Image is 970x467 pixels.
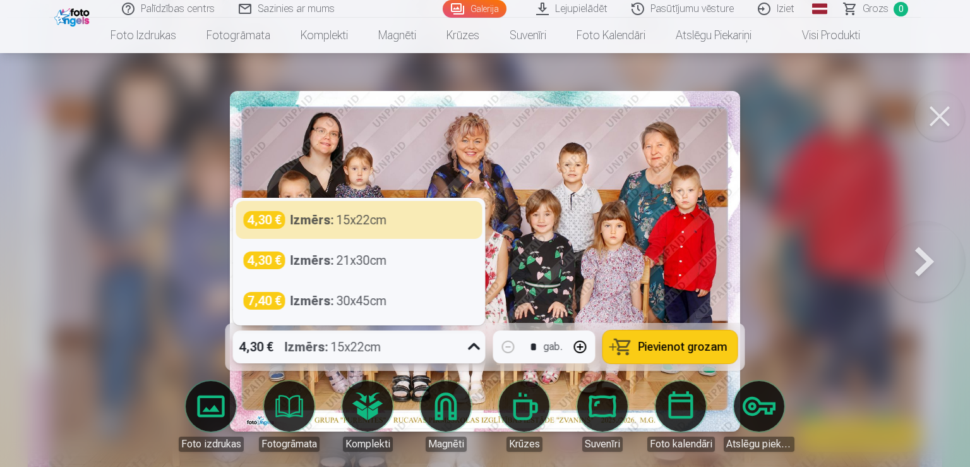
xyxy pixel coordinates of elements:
[95,18,191,53] a: Foto izdrukas
[254,381,325,452] a: Fotogrāmata
[244,252,285,269] div: 4,30 €
[647,437,715,452] div: Foto kalendāri
[290,292,387,310] div: 30x45cm
[290,252,387,269] div: 21x30cm
[724,437,794,452] div: Atslēgu piekariņi
[332,381,403,452] a: Komplekti
[638,341,727,353] span: Pievienot grozam
[290,292,334,310] strong: Izmērs :
[343,437,393,452] div: Komplekti
[431,18,494,53] a: Krūzes
[290,211,387,229] div: 15x22cm
[489,381,560,452] a: Krūzes
[603,331,738,363] button: Pievienot grozam
[894,2,908,16] span: 0
[661,18,767,53] a: Atslēgu piekariņi
[426,437,467,452] div: Magnēti
[561,18,661,53] a: Foto kalendāri
[259,437,320,452] div: Fotogrāmata
[233,331,280,363] div: 4,30 €
[582,437,623,452] div: Suvenīri
[506,437,542,452] div: Krūzes
[724,381,794,452] a: Atslēgu piekariņi
[567,381,638,452] a: Suvenīri
[179,437,244,452] div: Foto izdrukas
[645,381,716,452] a: Foto kalendāri
[290,252,334,269] strong: Izmērs :
[244,211,285,229] div: 4,30 €
[54,5,93,27] img: /fa1
[191,18,285,53] a: Fotogrāmata
[285,338,328,356] strong: Izmērs :
[290,211,334,229] strong: Izmērs :
[176,381,246,452] a: Foto izdrukas
[767,18,875,53] a: Visi produkti
[285,331,381,363] div: 15x22cm
[363,18,431,53] a: Magnēti
[285,18,363,53] a: Komplekti
[863,1,889,16] span: Grozs
[494,18,561,53] a: Suvenīri
[244,292,285,310] div: 7,40 €
[410,381,481,452] a: Magnēti
[544,339,563,355] div: gab.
